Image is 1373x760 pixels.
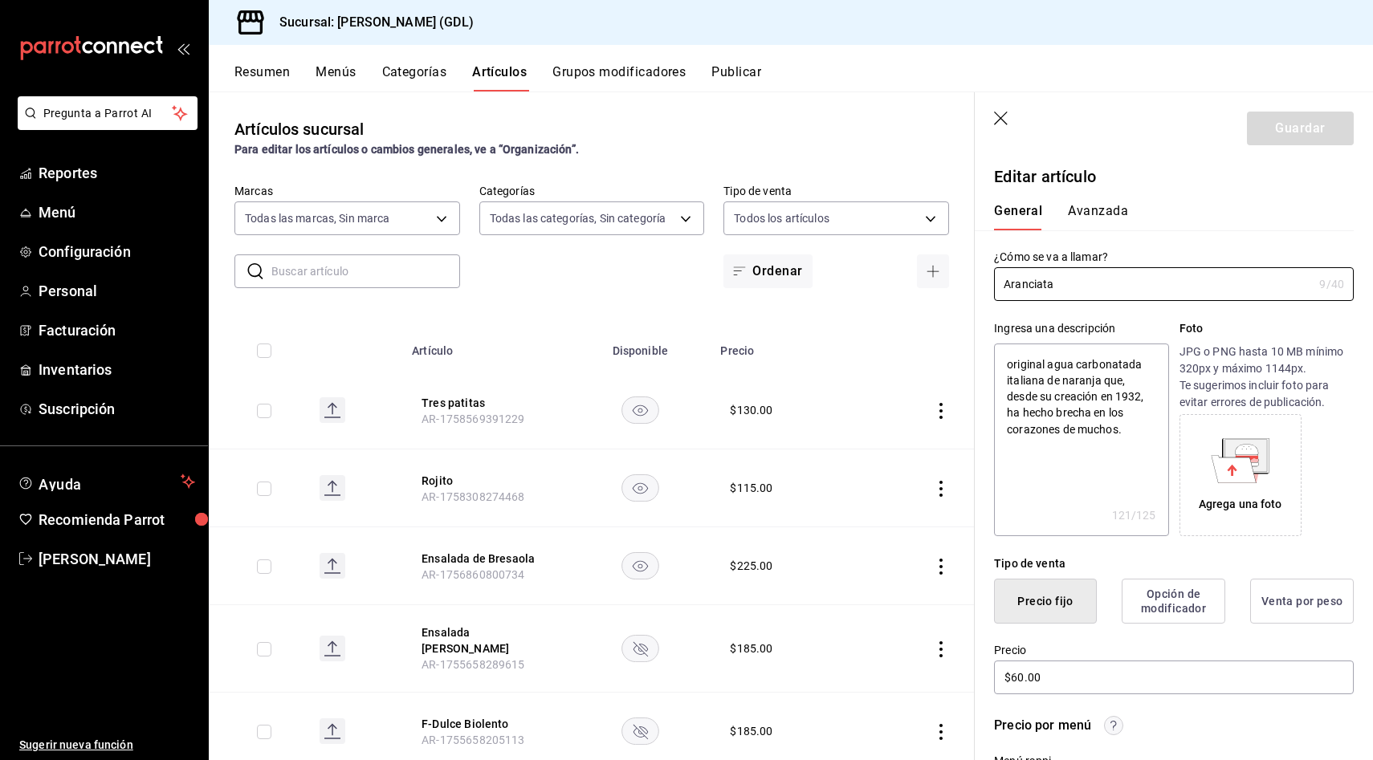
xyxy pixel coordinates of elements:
span: Todos los artículos [734,210,829,226]
p: JPG o PNG hasta 10 MB mínimo 320px y máximo 1144px. Te sugerimos incluir foto para evitar errores... [1179,343,1354,411]
div: $ 115.00 [730,480,772,496]
p: Editar artículo [994,165,1354,189]
th: Artículo [402,320,569,372]
label: Precio [994,644,1354,656]
button: availability-product [621,717,659,745]
button: availability-product [621,474,659,502]
button: actions [933,481,949,497]
button: availability-product [621,552,659,579]
button: Grupos modificadores [552,64,686,91]
button: edit-product-location [422,551,550,567]
strong: Para editar los artículos o cambios generales, ve a “Organización”. [234,143,579,156]
label: ¿Cómo se va a llamar? [994,251,1354,262]
span: Pregunta a Parrot AI [43,105,173,122]
input: Buscar artículo [271,255,460,287]
button: Categorías [382,64,447,91]
span: Ayuda [39,472,174,491]
button: actions [933,559,949,575]
div: Precio por menú [994,716,1091,735]
span: Recomienda Parrot [39,509,195,530]
div: Artículos sucursal [234,117,364,141]
span: Facturación [39,319,195,341]
span: Configuración [39,241,195,262]
button: edit-product-location [422,473,550,489]
button: actions [933,641,949,657]
div: Tipo de venta [994,555,1354,572]
div: $ 185.00 [730,723,772,739]
button: Avanzada [1068,203,1128,230]
span: [PERSON_NAME] [39,548,195,570]
span: Inventarios [39,359,195,380]
button: Artículos [472,64,527,91]
button: edit-product-location [422,624,550,656]
button: Ordenar [723,254,812,288]
div: 121 /125 [1112,507,1156,523]
div: navigation tabs [994,203,1334,230]
button: actions [933,403,949,419]
button: Precio fijo [994,579,1097,624]
div: Agrega una foto [1184,418,1298,532]
button: availability-product [621,635,659,662]
span: Todas las categorías, Sin categoría [490,210,666,226]
button: General [994,203,1042,230]
button: Resumen [234,64,290,91]
div: $ 130.00 [730,402,772,418]
span: Personal [39,280,195,302]
span: Todas las marcas, Sin marca [245,210,390,226]
span: Menú [39,201,195,223]
button: edit-product-location [422,716,550,732]
span: AR-1758308274468 [422,490,524,503]
span: Suscripción [39,398,195,420]
th: Precio [711,320,862,372]
button: actions [933,724,949,740]
p: Foto [1179,320,1354,337]
div: navigation tabs [234,64,1373,91]
div: $ 185.00 [730,640,772,656]
button: availability-product [621,396,659,424]
button: open_drawer_menu [177,42,189,55]
h3: Sucursal: [PERSON_NAME] (GDL) [267,13,474,32]
div: $ 225.00 [730,558,772,574]
span: AR-1756860800734 [422,568,524,581]
div: 9 /40 [1319,276,1344,292]
span: AR-1755658205113 [422,734,524,746]
button: edit-product-location [422,395,550,411]
button: Venta por peso [1250,579,1354,624]
a: Pregunta a Parrot AI [11,116,198,133]
div: Ingresa una descripción [994,320,1168,337]
button: Pregunta a Parrot AI [18,96,198,130]
label: Categorías [479,185,705,197]
th: Disponible [569,320,711,372]
label: Marcas [234,185,460,197]
div: Agrega una foto [1199,496,1282,513]
span: Reportes [39,162,195,184]
button: Publicar [711,64,761,91]
span: Sugerir nueva función [19,737,195,754]
label: Tipo de venta [723,185,949,197]
span: AR-1758569391229 [422,413,524,425]
span: AR-1755658289615 [422,658,524,671]
button: Opción de modificador [1122,579,1225,624]
input: $0.00 [994,660,1354,694]
button: Menús [316,64,356,91]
